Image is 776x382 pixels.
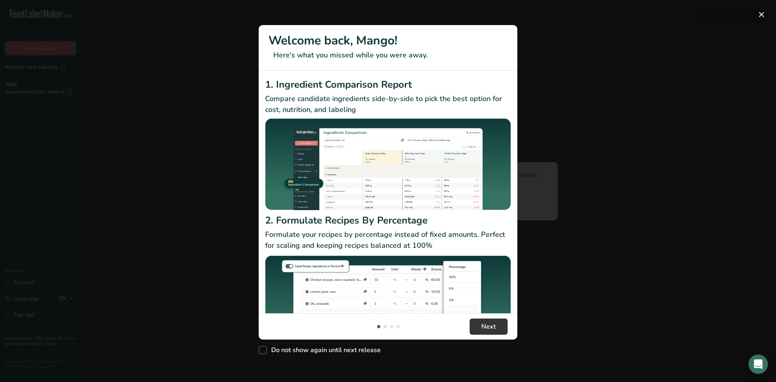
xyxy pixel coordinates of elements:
img: Formulate Recipes By Percentage [265,254,511,352]
img: Ingredient Comparison Report [265,118,511,210]
p: Compare candidate ingredients side-by-side to pick the best option for cost, nutrition, and labeling [265,93,511,115]
div: Open Intercom Messenger [749,355,768,374]
button: Next [470,319,508,335]
h1: Welcome back, Mango! [268,32,508,50]
p: Here's what you missed while you were away. [268,50,508,61]
span: Do not show again until next release [267,346,381,354]
span: Next [481,322,496,331]
p: Formulate your recipes by percentage instead of fixed amounts. Perfect for scaling and keeping re... [265,229,511,251]
h2: 2. Formulate Recipes By Percentage [265,213,511,228]
h2: 1. Ingredient Comparison Report [265,77,511,92]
